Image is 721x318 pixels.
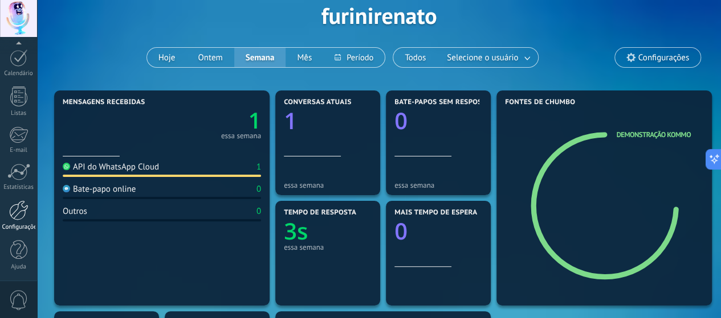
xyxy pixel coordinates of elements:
[3,183,34,191] font: Estatísticas
[4,69,32,77] font: Calendário
[616,130,690,139] a: Demonstração Kommo
[198,52,222,63] font: Ontem
[147,48,187,67] button: Hoje
[297,52,312,63] font: Mês
[249,105,261,135] text: 1
[73,162,159,172] font: API do WhatsApp Cloud
[63,206,87,217] font: Outros
[162,105,261,135] a: 1
[394,180,434,190] font: essa semana
[447,52,518,63] font: Selecione o usuário
[186,48,234,67] button: Ontem
[256,206,261,217] font: 0
[284,208,356,217] font: Tempo de resposta
[284,105,297,136] text: 1
[405,52,426,63] font: Todos
[158,52,176,63] font: Hoje
[234,48,286,67] button: Semana
[246,52,275,63] font: Semana
[63,185,70,192] img: Bate-papo online
[394,105,408,136] text: 0
[284,242,324,252] font: essa semana
[394,98,495,106] font: Bate-papos sem respostas
[256,162,261,172] font: 1
[63,98,145,106] font: Mensagens recebidas
[393,48,437,67] button: Todos
[63,163,70,170] img: API do WhatsApp Cloud
[394,208,477,217] font: Mais tempo de espera
[437,48,538,67] button: Selecione o usuário
[394,215,408,246] text: 0
[284,98,352,106] font: Conversas atuais
[638,52,689,63] font: Configurações
[323,48,385,67] button: Período
[11,263,26,271] font: Ajuda
[10,146,27,154] font: E-mail
[256,184,261,195] font: 0
[505,98,575,106] font: Fontes de chumbo
[286,48,323,67] button: Mês
[11,109,26,117] font: Listas
[221,131,261,141] font: essa semana
[2,223,40,231] font: Configurações
[284,215,308,246] text: 3s
[73,184,136,195] font: Bate-papo online
[284,180,324,190] font: essa semana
